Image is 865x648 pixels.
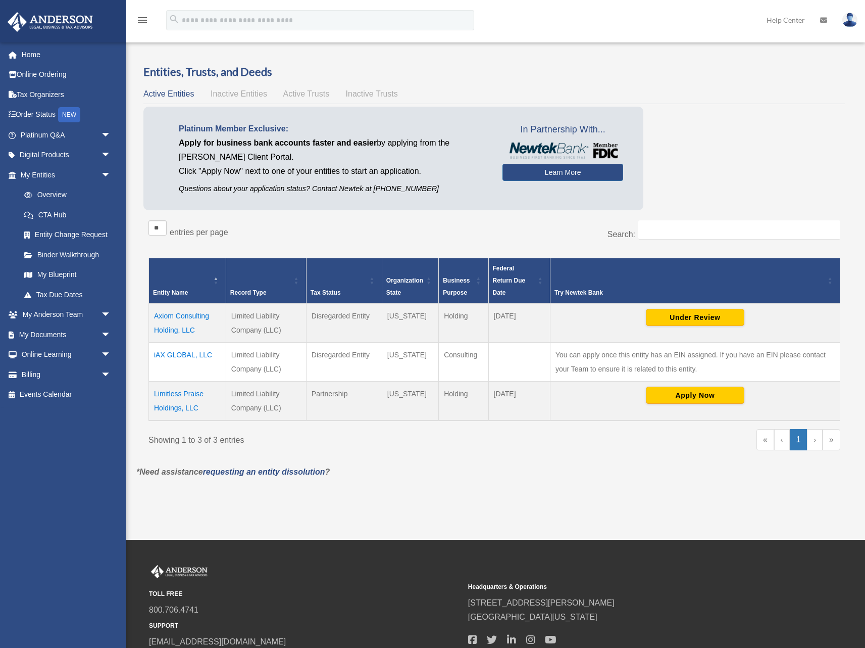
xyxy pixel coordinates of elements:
th: Business Purpose: Activate to sort [439,258,488,303]
span: Record Type [230,289,267,296]
button: Under Review [646,309,744,326]
th: Entity Name: Activate to invert sorting [149,258,226,303]
td: [DATE] [488,303,550,343]
a: Digital Productsarrow_drop_down [7,145,126,165]
td: Limited Liability Company (LLC) [226,342,306,381]
a: Home [7,44,126,65]
span: Entity Name [153,289,188,296]
span: arrow_drop_down [101,305,121,326]
a: Previous [774,429,790,450]
a: [GEOGRAPHIC_DATA][US_STATE] [468,613,597,621]
a: Platinum Q&Aarrow_drop_down [7,125,126,145]
td: [US_STATE] [382,303,438,343]
td: Disregarded Entity [306,303,382,343]
a: My Entitiesarrow_drop_down [7,165,121,185]
td: You can apply once this entity has an EIN assigned. If you have an EIN please contact your Team t... [550,342,840,381]
a: Next [807,429,823,450]
a: Order StatusNEW [7,105,126,125]
a: My Blueprint [14,265,121,285]
td: Disregarded Entity [306,342,382,381]
th: Tax Status: Activate to sort [306,258,382,303]
th: Organization State: Activate to sort [382,258,438,303]
td: Axiom Consulting Holding, LLC [149,303,226,343]
span: arrow_drop_down [101,165,121,186]
td: [DATE] [488,381,550,421]
a: Online Ordering [7,65,126,85]
td: [US_STATE] [382,342,438,381]
th: Record Type: Activate to sort [226,258,306,303]
div: NEW [58,107,80,122]
a: Events Calendar [7,385,126,405]
small: Headquarters & Operations [468,582,780,592]
td: Limited Liability Company (LLC) [226,303,306,343]
a: Entity Change Request [14,225,121,245]
td: [US_STATE] [382,381,438,421]
a: My Anderson Teamarrow_drop_down [7,305,126,325]
img: Anderson Advisors Platinum Portal [149,565,210,578]
td: Limitless Praise Holdings, LLC [149,381,226,421]
p: Questions about your application status? Contact Newtek at [PHONE_NUMBER] [179,182,487,195]
a: 1 [790,429,807,450]
img: NewtekBankLogoSM.png [507,143,618,159]
img: User Pic [842,13,857,27]
a: [STREET_ADDRESS][PERSON_NAME] [468,598,615,607]
img: Anderson Advisors Platinum Portal [5,12,96,32]
span: Apply for business bank accounts faster and easier [179,138,377,147]
a: Learn More [502,164,623,181]
td: Limited Liability Company (LLC) [226,381,306,421]
a: Last [823,429,840,450]
span: arrow_drop_down [101,125,121,146]
td: Consulting [439,342,488,381]
td: iAX GLOBAL, LLC [149,342,226,381]
small: SUPPORT [149,621,461,631]
th: Federal Return Due Date: Activate to sort [488,258,550,303]
span: arrow_drop_down [101,145,121,166]
span: Active Entities [143,89,194,98]
a: Online Learningarrow_drop_down [7,345,126,365]
a: My Documentsarrow_drop_down [7,325,126,345]
a: Billingarrow_drop_down [7,364,126,385]
label: Search: [607,230,635,239]
div: Try Newtek Bank [554,287,825,299]
a: First [756,429,774,450]
button: Apply Now [646,387,744,404]
a: requesting an entity dissolution [203,468,325,476]
span: arrow_drop_down [101,364,121,385]
td: Partnership [306,381,382,421]
span: arrow_drop_down [101,325,121,345]
span: Organization State [386,277,423,296]
label: entries per page [170,228,228,237]
td: Holding [439,303,488,343]
a: Tax Organizers [7,84,126,105]
small: TOLL FREE [149,589,461,599]
p: Click "Apply Now" next to one of your entities to start an application. [179,164,487,178]
i: search [169,14,180,25]
div: Showing 1 to 3 of 3 entries [148,429,487,447]
span: Active Trusts [283,89,330,98]
span: Tax Status [311,289,341,296]
p: by applying from the [PERSON_NAME] Client Portal. [179,136,487,164]
span: Federal Return Due Date [493,265,526,296]
span: Business Purpose [443,277,470,296]
span: Inactive Trusts [346,89,398,98]
h3: Entities, Trusts, and Deeds [143,64,845,80]
a: Binder Walkthrough [14,245,121,265]
a: CTA Hub [14,205,121,225]
a: Tax Due Dates [14,285,121,305]
p: Platinum Member Exclusive: [179,122,487,136]
a: [EMAIL_ADDRESS][DOMAIN_NAME] [149,637,286,646]
a: 800.706.4741 [149,606,198,614]
i: menu [136,14,148,26]
span: arrow_drop_down [101,345,121,365]
th: Try Newtek Bank : Activate to sort [550,258,840,303]
a: Overview [14,185,116,205]
span: In Partnership With... [502,122,623,138]
a: menu [136,18,148,26]
td: Holding [439,381,488,421]
span: Inactive Entities [211,89,267,98]
em: *Need assistance ? [136,468,330,476]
